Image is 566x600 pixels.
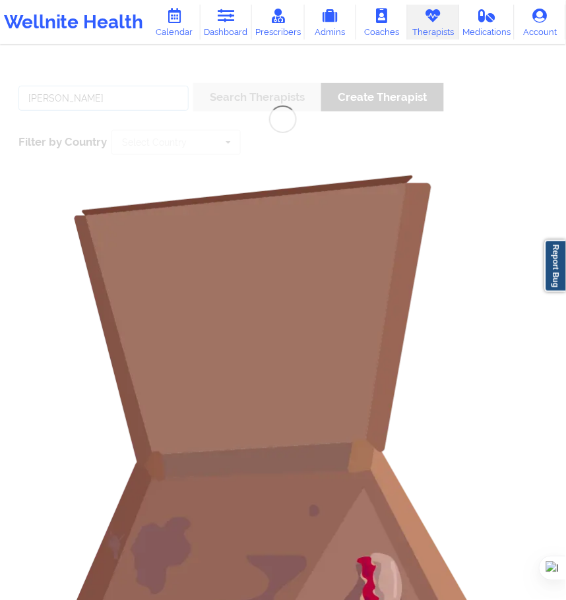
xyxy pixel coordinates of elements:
a: Account [515,5,566,40]
a: Coaches [356,5,408,40]
a: Admins [305,5,356,40]
a: Medications [459,5,515,40]
a: Report Bug [545,240,566,292]
a: Calendar [149,5,201,40]
a: Prescribers [252,5,305,40]
a: Dashboard [201,5,252,40]
a: Therapists [408,5,459,40]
